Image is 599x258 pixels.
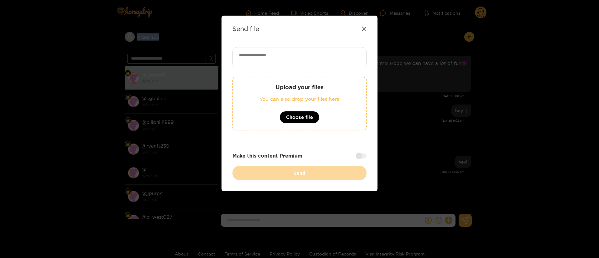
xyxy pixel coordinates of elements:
[246,95,353,103] p: You can also drop your files here
[246,84,353,91] p: Upload your files
[232,166,367,180] button: Send
[232,152,302,159] strong: Make this content Premium
[280,111,319,124] button: Choose file
[232,25,259,32] strong: Send file
[286,114,313,121] span: Choose file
